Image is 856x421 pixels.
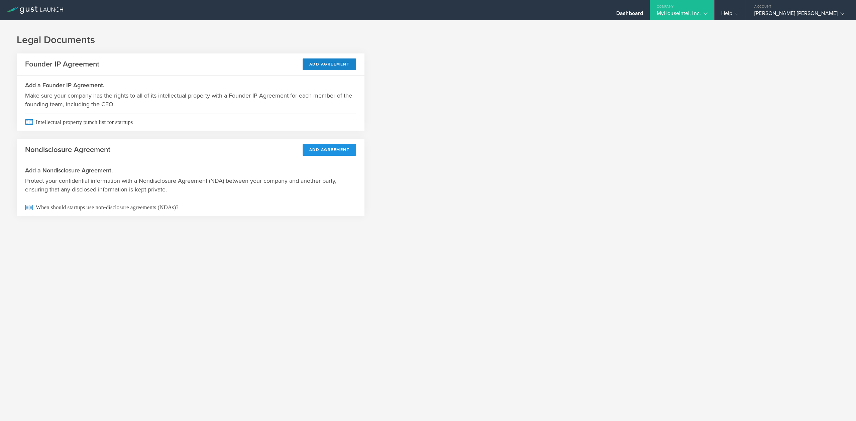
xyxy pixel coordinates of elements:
[721,10,739,20] div: Help
[17,33,839,47] h1: Legal Documents
[17,114,364,131] a: Intellectual property punch list for startups
[17,199,364,216] a: When should startups use non-disclosure agreements (NDAs)?
[657,10,708,20] div: MyHouseIntel, Inc.
[25,166,356,175] h3: Add a Nondisclosure Agreement.
[25,91,356,109] p: Make sure your company has the rights to all of its intellectual property with a Founder IP Agree...
[303,58,356,70] button: Add Agreement
[25,59,99,69] h2: Founder IP Agreement
[25,145,110,155] h2: Nondisclosure Agreement
[754,10,844,20] div: [PERSON_NAME] [PERSON_NAME]
[616,10,643,20] div: Dashboard
[25,199,356,216] span: When should startups use non-disclosure agreements (NDAs)?
[25,114,356,131] span: Intellectual property punch list for startups
[25,176,356,194] p: Protect your confidential information with a Nondisclosure Agreement (NDA) between your company a...
[303,144,356,156] button: Add Agreement
[25,81,356,90] h3: Add a Founder IP Agreement.
[823,389,856,421] iframe: Chat Widget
